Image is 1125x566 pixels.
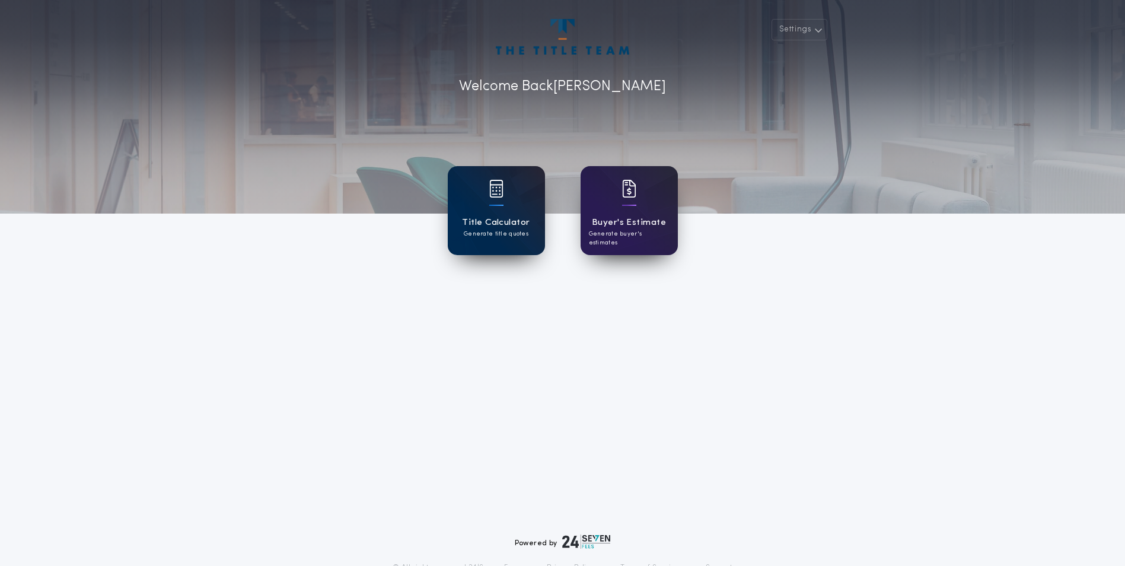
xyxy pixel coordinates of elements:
[459,76,666,97] p: Welcome Back [PERSON_NAME]
[589,230,670,247] p: Generate buyer's estimates
[464,230,528,239] p: Generate title quotes
[592,216,666,230] h1: Buyer's Estimate
[515,535,611,549] div: Powered by
[622,180,636,198] img: card icon
[772,19,827,40] button: Settings
[489,180,503,198] img: card icon
[562,535,611,549] img: logo
[448,166,545,255] a: card iconTitle CalculatorGenerate title quotes
[462,216,530,230] h1: Title Calculator
[496,19,629,55] img: account-logo
[581,166,678,255] a: card iconBuyer's EstimateGenerate buyer's estimates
